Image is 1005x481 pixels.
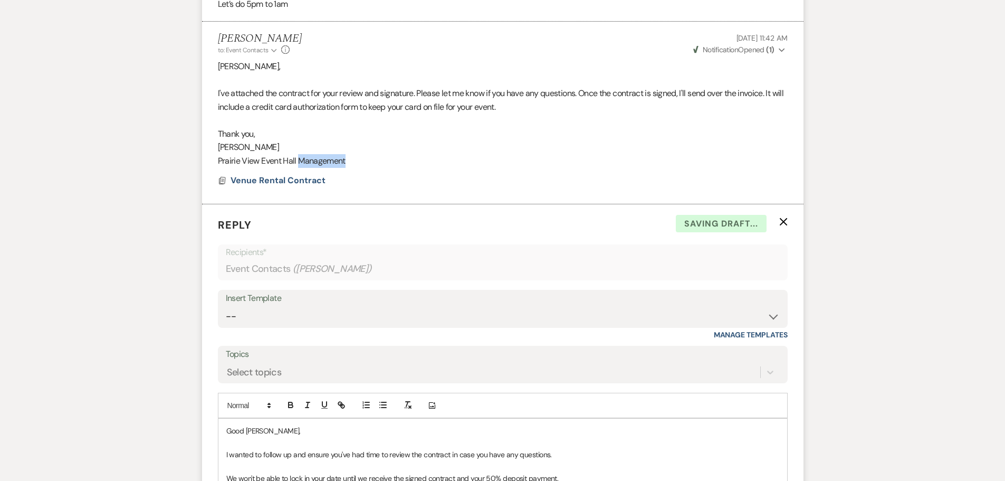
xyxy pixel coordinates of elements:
div: Select topics [227,365,282,379]
span: Saving draft... [676,215,767,233]
button: to: Event Contacts [218,45,279,55]
div: Event Contacts [226,259,780,279]
p: I've attached the contract for your review and signature. Please let me know if you have any ques... [218,87,788,114]
span: Opened [693,45,774,54]
span: ( [PERSON_NAME] ) [293,262,372,276]
button: NotificationOpened (1) [692,44,788,55]
p: Recipients* [226,246,780,259]
a: Manage Templates [714,330,788,339]
span: to: Event Contacts [218,46,269,54]
span: Reply [218,218,252,232]
div: Insert Template [226,291,780,306]
p: Prairie View Event Hall Management [218,154,788,168]
span: Notification [703,45,738,54]
p: Good [PERSON_NAME], [226,425,779,437]
p: I wanted to follow up and ensure you've had time to review the contract in case you have any ques... [226,449,779,460]
label: Topics [226,347,780,362]
p: [PERSON_NAME] [218,140,788,154]
p: Thank you, [218,127,788,141]
button: Venue Rental Contract [231,174,328,187]
span: [DATE] 11:42 AM [736,33,788,43]
p: [PERSON_NAME], [218,60,788,73]
strong: ( 1 ) [766,45,774,54]
h5: [PERSON_NAME] [218,32,302,45]
span: Venue Rental Contract [231,175,326,186]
